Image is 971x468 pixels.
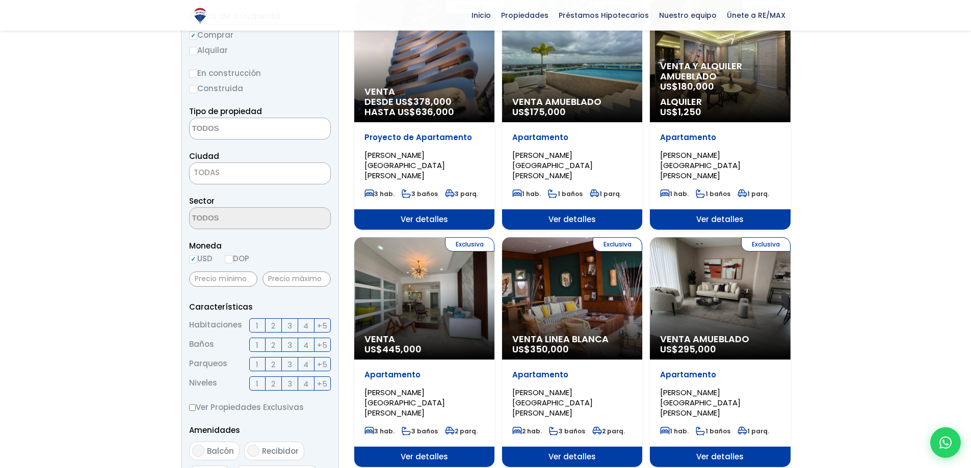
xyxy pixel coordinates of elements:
[190,166,330,180] span: TODAS
[650,209,790,230] span: Ver detalles
[190,208,288,230] textarea: Search
[189,82,331,95] label: Construida
[530,343,569,355] span: 350,000
[496,8,554,23] span: Propiedades
[413,95,452,108] span: 378,000
[303,358,308,371] span: 4
[189,32,197,40] input: Comprar
[354,209,494,230] span: Ver detalles
[512,132,632,143] p: Apartamento
[660,427,689,435] span: 1 hab.
[364,387,445,418] span: [PERSON_NAME][GEOGRAPHIC_DATA][PERSON_NAME]
[364,370,484,380] p: Apartamento
[256,319,258,332] span: 1
[287,319,292,332] span: 3
[271,319,275,332] span: 2
[660,387,741,418] span: [PERSON_NAME][GEOGRAPHIC_DATA][PERSON_NAME]
[593,237,642,252] span: Exclusiva
[696,427,730,435] span: 1 baños
[189,162,331,184] span: TODAS
[660,370,780,380] p: Apartamento
[402,427,438,435] span: 3 baños
[722,8,791,23] span: Únete a RE/MAX
[512,105,566,118] span: US$
[554,8,654,23] span: Préstamos Hipotecarios
[271,377,275,390] span: 2
[189,404,196,411] input: Ver Propiedades Exclusivas
[466,8,496,23] span: Inicio
[287,377,292,390] span: 3
[287,339,292,351] span: 3
[512,343,569,355] span: US$
[364,427,395,435] span: 3 hab.
[502,237,642,467] a: Exclusiva Venta Linea Blanca US$350,000 Apartamento [PERSON_NAME][GEOGRAPHIC_DATA][PERSON_NAME] 2...
[189,67,331,79] label: En construcción
[189,300,331,313] p: Características
[364,87,484,97] span: Venta
[512,150,593,181] span: [PERSON_NAME][GEOGRAPHIC_DATA][PERSON_NAME]
[225,252,249,265] label: DOP
[354,237,494,467] a: Exclusiva Venta US$445,000 Apartamento [PERSON_NAME][GEOGRAPHIC_DATA][PERSON_NAME] 3 hab. 3 baños...
[189,44,331,57] label: Alquilar
[402,189,438,198] span: 3 baños
[415,105,454,118] span: 636,000
[189,252,213,265] label: USD
[382,343,422,355] span: 445,000
[502,447,642,467] span: Ver detalles
[189,318,242,333] span: Habitaciones
[303,377,308,390] span: 4
[189,70,197,78] input: En construcción
[741,237,791,252] span: Exclusiva
[530,105,566,118] span: 175,000
[364,132,484,143] p: Proyecto de Apartamento
[512,427,542,435] span: 2 hab.
[445,189,478,198] span: 3 parq.
[190,118,288,140] textarea: Search
[354,447,494,467] span: Ver detalles
[512,97,632,107] span: Venta Amueblado
[660,334,780,344] span: Venta Amueblado
[256,358,258,371] span: 1
[660,97,780,107] span: Alquiler
[189,376,217,391] span: Niveles
[317,339,327,351] span: +5
[262,446,299,456] span: Recibidor
[256,339,258,351] span: 1
[287,358,292,371] span: 3
[271,358,275,371] span: 2
[364,343,422,355] span: US$
[317,319,327,332] span: +5
[189,255,197,263] input: USD
[303,339,308,351] span: 4
[654,8,722,23] span: Nuestro equipo
[364,150,445,181] span: [PERSON_NAME][GEOGRAPHIC_DATA][PERSON_NAME]
[738,427,769,435] span: 1 parq.
[189,29,331,41] label: Comprar
[512,334,632,344] span: Venta Linea Blanca
[189,151,219,161] span: Ciudad
[592,427,625,435] span: 2 parq.
[192,445,204,457] input: Balcón
[189,85,197,93] input: Construida
[189,196,215,206] span: Sector
[271,339,275,351] span: 2
[207,446,234,456] span: Balcón
[590,189,621,198] span: 1 parq.
[364,97,484,117] span: DESDE US$
[189,424,331,436] p: Amenidades
[512,370,632,380] p: Apartamento
[189,47,197,55] input: Alquilar
[549,427,585,435] span: 3 baños
[189,338,214,352] span: Baños
[512,387,593,418] span: [PERSON_NAME][GEOGRAPHIC_DATA][PERSON_NAME]
[512,189,541,198] span: 1 hab.
[364,189,395,198] span: 3 hab.
[696,189,730,198] span: 1 baños
[189,401,331,414] label: Ver Propiedades Exclusivas
[189,106,262,117] span: Tipo de propiedad
[189,271,257,287] input: Precio mínimo
[317,377,327,390] span: +5
[303,319,308,332] span: 4
[660,132,780,143] p: Apartamento
[678,80,714,93] span: 180,000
